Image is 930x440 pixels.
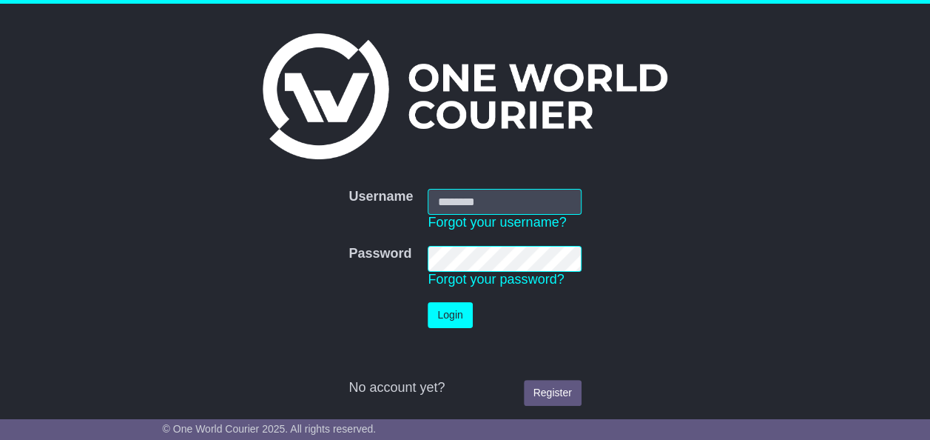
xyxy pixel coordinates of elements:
a: Forgot your password? [428,272,564,287]
a: Register [524,380,582,406]
a: Forgot your username? [428,215,566,230]
button: Login [428,302,472,328]
img: One World [263,33,667,159]
label: Password [348,246,411,262]
label: Username [348,189,413,205]
span: © One World Courier 2025. All rights reserved. [163,423,377,435]
div: No account yet? [348,380,581,396]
